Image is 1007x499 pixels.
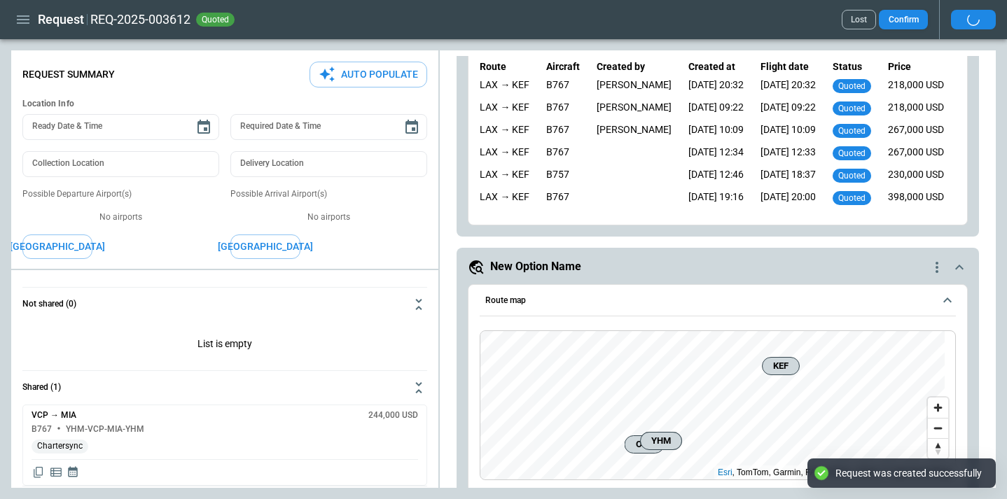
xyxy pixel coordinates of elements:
p: Price [888,61,944,73]
div: Not shared (0) [22,321,427,370]
div: YHM → (positioning) → LAX → (live) → KEF → (positioning) → YHM [480,101,529,118]
div: [DATE] 10:09 [761,124,816,141]
div: YHM → (positioning) → LAX → (live) → YHM → (live) → KEF → (positioning) → YHM [480,191,529,208]
div: quote-option-actions [929,259,945,276]
span: ORD [631,437,658,451]
div: YHM → (positioning) → LAX → (live) → KEF → (positioning) → YHM [480,146,529,163]
button: Confirm [879,10,928,29]
div: YHM → (positioning) → LAX → (live) → KEF → (positioning) → YHM [480,79,529,96]
div: [DATE] 20:32 [688,79,744,96]
div: Not shared (0) [22,405,427,486]
p: Route [480,61,529,73]
p: Created by [597,61,672,73]
button: Not shared (0) [22,288,427,321]
span: quoted [835,148,868,158]
button: Auto Populate [310,62,427,87]
span: Chartersync [32,441,88,451]
div: [DATE] 10:09 [688,124,744,141]
span: Display detailed quote content [49,465,63,479]
p: No airports [230,211,427,223]
p: Possible Arrival Airport(s) [230,188,427,200]
div: YHM → (positioning) → LAX → (live) → KEF → (positioning) → YHM [480,124,529,141]
button: New Option Namequote-option-actions [468,259,968,276]
button: Reset bearing to north [928,438,948,458]
h6: Route map [485,296,526,305]
div: 398,000 USD [888,191,944,208]
button: Lost [842,10,876,29]
h6: VCP → MIA [32,411,76,420]
span: YHM [646,434,676,448]
p: Request Summary [22,69,115,80]
div: B757 [546,169,580,185]
div: B767 [546,101,580,118]
canvas: Map [480,331,945,479]
div: [PERSON_NAME] [597,79,672,96]
div: [DATE] 09:22 [688,101,744,118]
div: [DATE] 09:22 [761,101,816,118]
span: quoted [835,126,868,136]
button: [GEOGRAPHIC_DATA] [230,234,300,259]
span: quoted [835,171,868,181]
h6: Not shared (0) [22,300,76,309]
h6: B767 [32,425,52,434]
p: List is empty [22,321,427,370]
div: [DATE] 20:32 [761,79,816,96]
h2: REQ-2025-003612 [90,11,190,28]
span: quoted [835,104,868,113]
span: quoted [199,15,232,24]
span: quoted [835,193,868,203]
button: Shared (1) [22,371,427,405]
div: [PERSON_NAME] [597,101,672,118]
div: B767 [546,79,580,96]
span: quoted [835,81,868,91]
button: Choose date [398,113,426,141]
div: B767 [546,146,580,163]
p: Status [833,61,871,73]
div: [DATE] 19:16 [688,191,744,208]
span: Display quote schedule [67,465,79,479]
button: Zoom in [928,398,948,418]
p: Created at [688,61,744,73]
div: [DATE] 12:33 [761,146,816,163]
p: Possible Departure Airport(s) [22,188,219,200]
div: [DATE] 12:46 [688,169,744,185]
p: Flight date [761,61,816,73]
span: KEF [768,359,793,373]
div: YHM → (positioning) → LAX → (live) → KEF → (positioning) → YHM [480,169,529,185]
button: Choose date [190,113,218,141]
button: [GEOGRAPHIC_DATA] [22,234,92,259]
div: [DATE] 12:34 [688,146,744,163]
div: [DATE] 18:37 [761,169,816,185]
div: 218,000 USD [888,79,944,96]
h1: Request [38,11,84,28]
a: Esri [718,468,732,477]
h6: Shared (1) [22,383,61,392]
button: Zoom out [928,418,948,438]
div: Request was created successfully [835,467,982,479]
span: Copy quote content [32,465,46,479]
div: B767 [546,191,580,208]
div: 267,000 USD [888,124,944,141]
div: [DATE] 20:00 [761,191,816,208]
div: B767 [546,124,580,141]
div: , TomTom, Garmin, FAO, NOAA, USGS, © OpenStreetMap [718,465,952,479]
div: 230,000 USD [888,169,944,185]
h6: 244,000 USD [368,411,418,420]
div: 218,000 USD [888,101,944,118]
h5: New Option Name [490,259,581,274]
div: [PERSON_NAME] [597,124,672,141]
h6: YHM-VCP-MIA-YHM [66,425,144,434]
button: Route map [480,285,956,317]
p: No airports [22,211,219,223]
p: Aircraft [546,61,580,73]
div: 267,000 USD [888,146,944,163]
h6: Location Info [22,99,427,109]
